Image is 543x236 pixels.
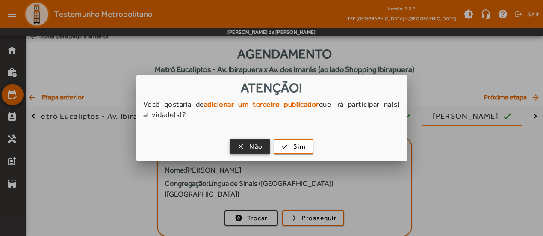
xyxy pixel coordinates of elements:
span: Sim [293,142,306,152]
button: Sim [274,139,313,154]
span: Atenção! [241,80,303,95]
span: Não [249,142,263,152]
button: Não [230,139,270,154]
div: Você gostaria de que irá participar na(s) atividade(s)? [136,99,407,128]
strong: adicionar um terceiro publicador [204,100,319,108]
